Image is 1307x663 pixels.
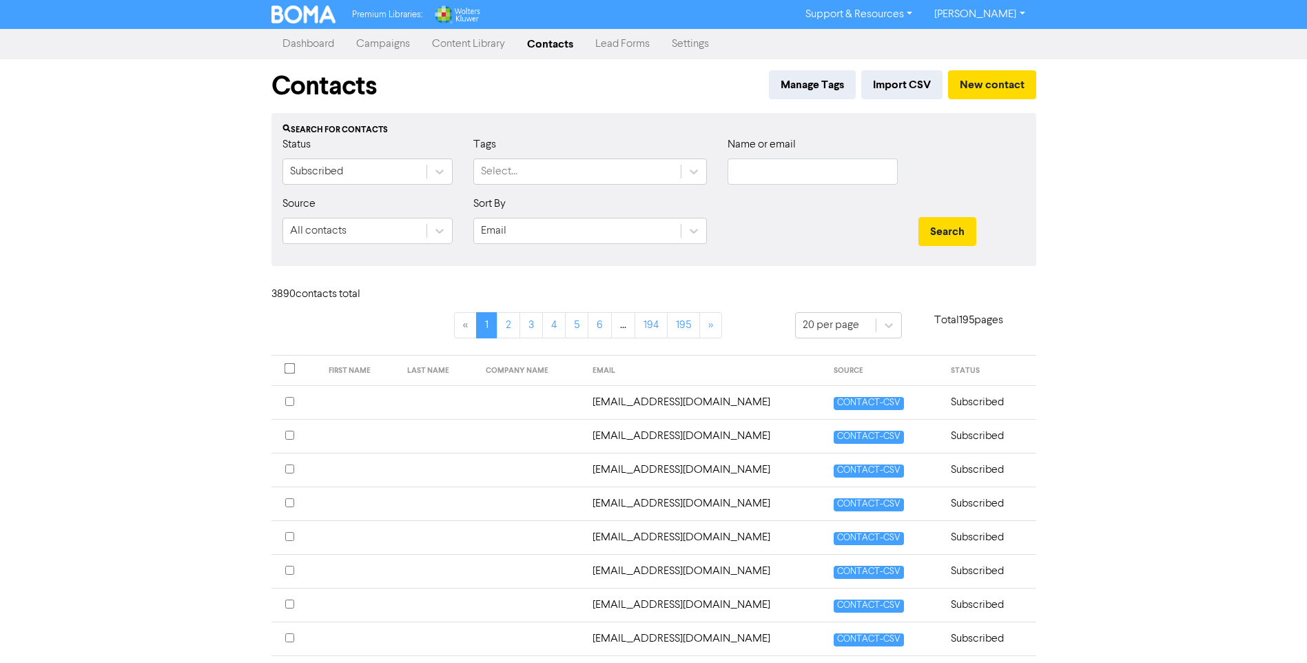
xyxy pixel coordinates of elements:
button: Search [918,217,976,246]
button: Manage Tags [769,70,856,99]
div: Search for contacts [282,124,1025,136]
td: 1686robkelly@gmail.com [584,453,825,487]
th: FIRST NAME [320,356,399,386]
label: Source [282,196,316,212]
a: Lead Forms [584,30,661,58]
h6: 3890 contact s total [271,288,382,301]
label: Name or email [728,136,796,153]
button: New contact [948,70,1036,99]
th: LAST NAME [399,356,477,386]
span: CONTACT-CSV [834,566,904,579]
a: Page 6 [588,312,612,338]
td: 150govan@gmail.com [584,419,825,453]
p: Total 195 pages [902,312,1036,329]
button: Import CSV [861,70,943,99]
td: Subscribed [943,520,1036,554]
img: Wolters Kluwer [433,6,480,23]
a: Settings [661,30,720,58]
a: Page 4 [542,312,566,338]
a: Page 194 [635,312,668,338]
a: Page 5 [565,312,588,338]
a: Content Library [421,30,516,58]
th: COMPANY NAME [477,356,584,386]
h1: Contacts [271,70,377,102]
a: [PERSON_NAME] [923,3,1036,25]
span: CONTACT-CSV [834,600,904,613]
a: Campaigns [345,30,421,58]
label: Status [282,136,311,153]
span: CONTACT-CSV [834,397,904,410]
div: Select... [481,163,517,180]
label: Tags [473,136,496,153]
a: Page 195 [667,312,700,338]
iframe: Chat Widget [1238,597,1307,663]
td: Subscribed [943,487,1036,520]
label: Sort By [473,196,506,212]
td: 2358jc@gmail.com [584,487,825,520]
div: Email [481,223,506,239]
td: Subscribed [943,453,1036,487]
td: Subscribed [943,419,1036,453]
td: Subscribed [943,385,1036,419]
a: Support & Resources [794,3,923,25]
span: CONTACT-CSV [834,633,904,646]
span: CONTACT-CSV [834,532,904,545]
a: Page 3 [519,312,543,338]
span: CONTACT-CSV [834,431,904,444]
td: 417jenny@gmail.com [584,588,825,622]
a: Contacts [516,30,584,58]
div: 20 per page [803,317,859,334]
a: Page 1 is your current page [476,312,497,338]
td: Subscribed [943,554,1036,588]
td: 3wainuistreet@gmail.com [584,554,825,588]
th: STATUS [943,356,1036,386]
a: Dashboard [271,30,345,58]
td: Subscribed [943,588,1036,622]
div: Subscribed [290,163,343,180]
span: CONTACT-CSV [834,465,904,478]
th: SOURCE [825,356,943,386]
td: 007upholstery@gmail.com [584,385,825,419]
a: » [699,312,722,338]
a: Page 2 [497,312,520,338]
th: EMAIL [584,356,825,386]
div: All contacts [290,223,347,239]
span: Premium Libraries: [352,10,422,19]
td: 88seamac@gmail.com [584,622,825,655]
span: CONTACT-CSV [834,498,904,511]
img: BOMA Logo [271,6,336,23]
td: 2letgo@gmail.com [584,520,825,554]
td: Subscribed [943,622,1036,655]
